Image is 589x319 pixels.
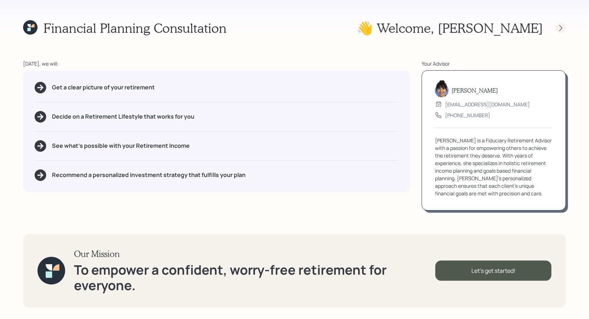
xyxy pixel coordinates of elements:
[357,20,543,36] h1: 👋 Welcome , [PERSON_NAME]
[52,142,190,149] h5: See what's possible with your Retirement Income
[74,262,435,293] h1: To empower a confident, worry-free retirement for everyone.
[445,111,490,119] div: [PHONE_NUMBER]
[23,60,410,67] div: [DATE], we will:
[435,137,553,197] div: [PERSON_NAME] is a Fiduciary Retirement Advisor with a passion for empowering others to achieve t...
[74,249,435,259] h3: Our Mission
[452,87,498,94] h5: [PERSON_NAME]
[52,84,155,91] h5: Get a clear picture of your retirement
[43,20,227,36] h1: Financial Planning Consultation
[422,60,566,67] div: Your Advisor
[445,101,530,108] div: [EMAIL_ADDRESS][DOMAIN_NAME]
[52,113,194,120] h5: Decide on a Retirement Lifestyle that works for you
[52,172,246,178] h5: Recommend a personalized investment strategy that fulfills your plan
[435,261,551,281] div: Let's get started!
[435,80,449,97] img: treva-nostdahl-headshot.png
